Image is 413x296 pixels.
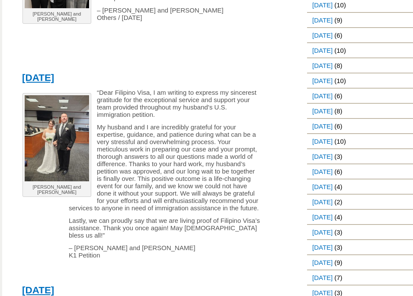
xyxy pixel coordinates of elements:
[25,11,89,22] p: [PERSON_NAME] and [PERSON_NAME]
[307,225,334,239] a: [DATE]
[307,119,334,133] a: [DATE]
[25,95,89,181] img: Chris and Annabelle
[307,58,413,73] li: (8)
[307,58,334,73] a: [DATE]
[307,149,334,164] a: [DATE]
[307,240,413,255] li: (3)
[25,184,89,195] p: [PERSON_NAME] and [PERSON_NAME]
[307,164,413,179] li: (6)
[17,123,265,212] p: My husband and I are incredibly grateful for your expertise, guidance, and patience during what c...
[307,270,334,285] a: [DATE]
[307,28,334,42] a: [DATE]
[307,270,413,285] li: (7)
[307,225,413,240] li: (3)
[22,72,54,83] a: [DATE]
[22,285,54,296] a: [DATE]
[307,164,334,179] a: [DATE]
[307,179,413,194] li: (4)
[307,28,413,43] li: (6)
[307,73,413,88] li: (10)
[307,209,413,225] li: (4)
[307,180,334,194] a: [DATE]
[307,74,334,88] a: [DATE]
[307,88,413,103] li: (6)
[307,119,413,134] li: (6)
[307,240,334,254] a: [DATE]
[97,6,224,21] span: – [PERSON_NAME] and [PERSON_NAME] Others / [DATE]
[307,104,334,118] a: [DATE]
[307,89,334,103] a: [DATE]
[17,89,265,118] p: “Dear Filipino Visa, I am writing to express my sincerest gratitude for the exceptional service a...
[307,255,413,270] li: (9)
[307,255,334,270] a: [DATE]
[69,244,195,259] span: – [PERSON_NAME] and [PERSON_NAME] K1 Petition
[307,43,334,58] a: [DATE]
[307,194,413,209] li: (2)
[307,43,413,58] li: (10)
[17,217,265,239] p: Lastly, we can proudly say that we are living proof of Filipino Visa’s assistance. Thank you once...
[307,210,334,224] a: [DATE]
[307,13,413,28] li: (9)
[307,13,334,27] a: [DATE]
[307,103,413,119] li: (8)
[307,134,334,148] a: [DATE]
[307,149,413,164] li: (3)
[307,195,334,209] a: [DATE]
[307,134,413,149] li: (10)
